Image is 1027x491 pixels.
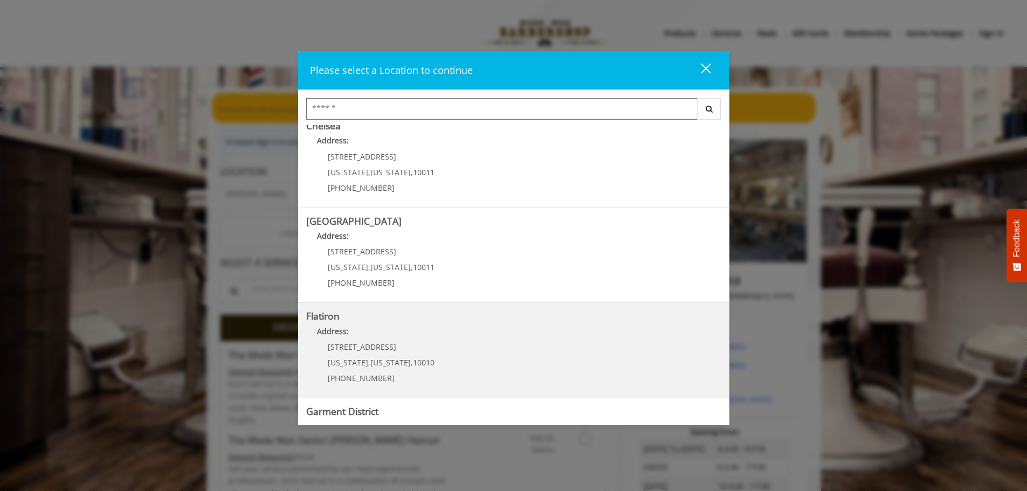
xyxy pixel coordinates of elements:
[411,262,413,272] span: ,
[317,135,349,146] b: Address:
[306,98,721,125] div: Center Select
[370,167,411,177] span: [US_STATE]
[681,59,718,81] button: close dialog
[328,357,368,368] span: [US_STATE]
[413,262,435,272] span: 10011
[328,278,395,288] span: [PHONE_NUMBER]
[310,64,473,77] span: Please select a Location to continue
[1012,219,1022,257] span: Feedback
[306,309,340,322] b: Flatiron
[317,326,349,336] b: Address:
[306,119,341,132] b: Chelsea
[328,183,395,193] span: [PHONE_NUMBER]
[368,167,370,177] span: ,
[688,63,710,79] div: close dialog
[703,105,715,113] i: Search button
[328,262,368,272] span: [US_STATE]
[368,357,370,368] span: ,
[328,246,396,257] span: [STREET_ADDRESS]
[317,231,349,241] b: Address:
[306,215,402,227] b: [GEOGRAPHIC_DATA]
[411,167,413,177] span: ,
[413,357,435,368] span: 10010
[328,342,396,352] span: [STREET_ADDRESS]
[1007,209,1027,282] button: Feedback - Show survey
[413,167,435,177] span: 10011
[411,357,413,368] span: ,
[368,262,370,272] span: ,
[306,98,698,120] input: Search Center
[328,373,395,383] span: [PHONE_NUMBER]
[328,167,368,177] span: [US_STATE]
[370,262,411,272] span: [US_STATE]
[328,151,396,162] span: [STREET_ADDRESS]
[370,357,411,368] span: [US_STATE]
[306,405,378,418] b: Garment District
